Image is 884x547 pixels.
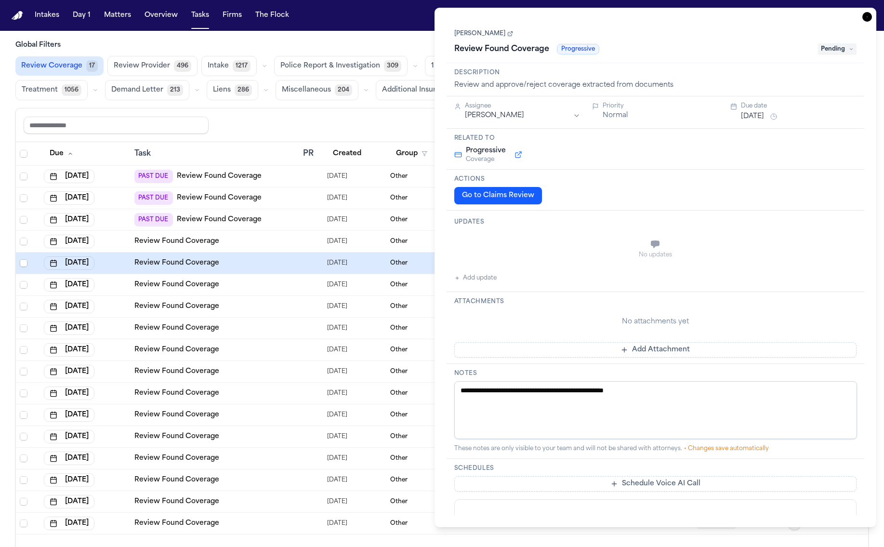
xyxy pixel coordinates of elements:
span: Review Provider [114,61,170,71]
button: Add update [454,272,497,284]
button: Liens286 [207,80,258,100]
span: Pending [818,43,857,55]
h1: Review Found Coverage [450,41,553,57]
h3: Updates [454,218,857,226]
button: Snooze task [768,111,779,122]
button: Firms [219,7,246,24]
button: Normal [603,111,628,120]
span: Liens [213,85,231,95]
div: Assignee [465,102,581,110]
a: Home [12,11,23,20]
div: Review and approve/reject coverage extracted from documents [454,80,857,90]
button: The Flock [251,7,293,24]
button: Intake1217 [201,56,257,76]
span: Progressive [466,146,506,156]
span: Intake [208,61,229,71]
div: No updates [454,251,857,259]
button: [DATE] [741,112,764,121]
button: Intakes [31,7,63,24]
span: Demand Letter [111,85,163,95]
span: 309 [384,60,401,72]
span: Review Coverage [21,61,82,71]
span: Treatment [22,85,58,95]
span: • Changes save automatically [684,446,769,452]
button: Treatment1056 [15,80,88,100]
a: [PERSON_NAME] [454,30,513,38]
button: Go to Claims Review [454,187,542,204]
span: 1217 [233,60,251,72]
button: [DATE] [44,517,94,530]
span: 1P Insurance [431,61,474,71]
button: Review Provider496 [107,56,198,76]
div: Priority [603,102,719,110]
button: Miscellaneous204 [276,80,358,100]
h3: Actions [454,175,857,183]
button: Demand Letter213 [105,80,189,100]
div: Due date [741,102,857,110]
h3: Notes [454,370,857,377]
button: Overview [141,7,182,24]
div: No attachments yet [454,317,857,327]
h3: Related to [454,134,857,142]
span: 17 [86,60,98,72]
span: 496 [174,60,191,72]
span: Progressive [557,44,599,54]
img: Finch Logo [12,11,23,20]
span: 213 [167,84,183,96]
button: Review Coverage17 [15,56,104,76]
button: Tasks [187,7,213,24]
h3: Global Filters [15,40,869,50]
button: Add Attachment [454,342,857,358]
div: These notes are only visible to your team and will not be shared with attorneys. [454,445,857,453]
span: Additional Insurance [382,85,453,95]
span: 286 [235,84,252,96]
span: Police Report & Investigation [280,61,380,71]
h3: Description [454,69,857,77]
button: Schedule Voice AI Call [454,476,857,492]
button: Police Report & Investigation309 [274,56,408,76]
span: Coverage [466,156,506,163]
h3: Attachments [454,298,857,306]
button: 1P Insurance336 [425,56,501,76]
span: Miscellaneous [282,85,331,95]
button: Day 1 [69,7,94,24]
h3: Schedules [454,465,857,472]
button: Additional Insurance0 [376,80,473,100]
span: 1056 [62,84,81,96]
button: Matters [100,7,135,24]
span: 204 [335,84,352,96]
